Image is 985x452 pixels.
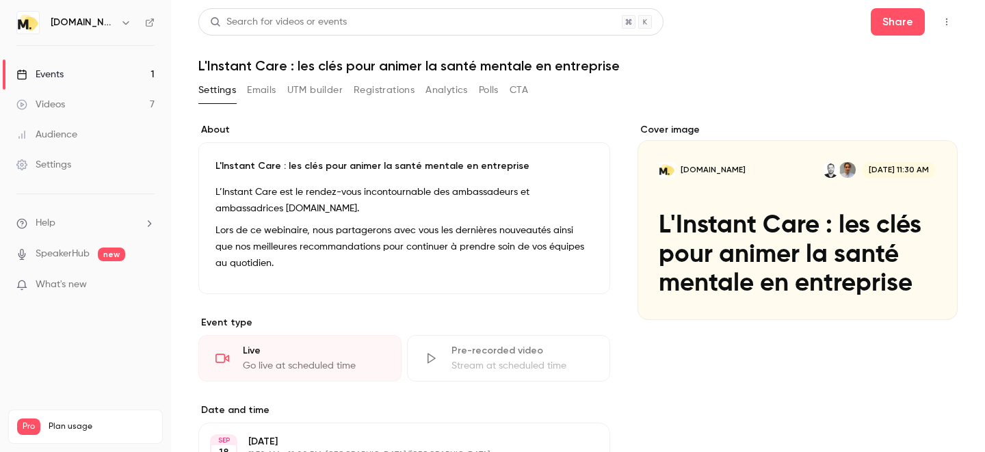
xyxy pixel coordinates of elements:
[638,123,958,320] section: Cover image
[16,68,64,81] div: Events
[243,359,384,373] div: Go live at scheduled time
[198,335,402,382] div: LiveGo live at scheduled time
[36,216,55,230] span: Help
[215,159,593,173] p: L'Instant Care : les clés pour animer la santé mentale en entreprise
[479,79,499,101] button: Polls
[51,16,115,29] h6: [DOMAIN_NAME]
[198,403,610,417] label: Date and time
[16,158,71,172] div: Settings
[510,79,528,101] button: CTA
[198,123,610,137] label: About
[871,8,925,36] button: Share
[638,123,958,137] label: Cover image
[354,79,415,101] button: Registrations
[198,79,236,101] button: Settings
[49,421,154,432] span: Plan usage
[425,79,468,101] button: Analytics
[407,335,610,382] div: Pre-recorded videoStream at scheduled time
[16,128,77,142] div: Audience
[243,344,384,358] div: Live
[198,57,958,74] h1: L'Instant Care : les clés pour animer la santé mentale en entreprise
[36,247,90,261] a: SpeakerHub
[451,344,593,358] div: Pre-recorded video
[198,316,610,330] p: Event type
[210,15,347,29] div: Search for videos or events
[287,79,343,101] button: UTM builder
[17,418,40,435] span: Pro
[211,436,236,445] div: SEP
[16,216,155,230] li: help-dropdown-opener
[36,278,87,292] span: What's new
[451,359,593,373] div: Stream at scheduled time
[98,248,125,261] span: new
[16,98,65,111] div: Videos
[215,222,593,271] p: Lors de ce webinaire, nous partagerons avec vous les dernières nouveautés ainsi que nos meilleure...
[138,279,155,291] iframe: Noticeable Trigger
[248,435,538,449] p: [DATE]
[215,184,593,217] p: L’Instant Care est le rendez-vous incontournable des ambassadeurs et ambassadrices [DOMAIN_NAME].
[247,79,276,101] button: Emails
[17,12,39,34] img: moka.care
